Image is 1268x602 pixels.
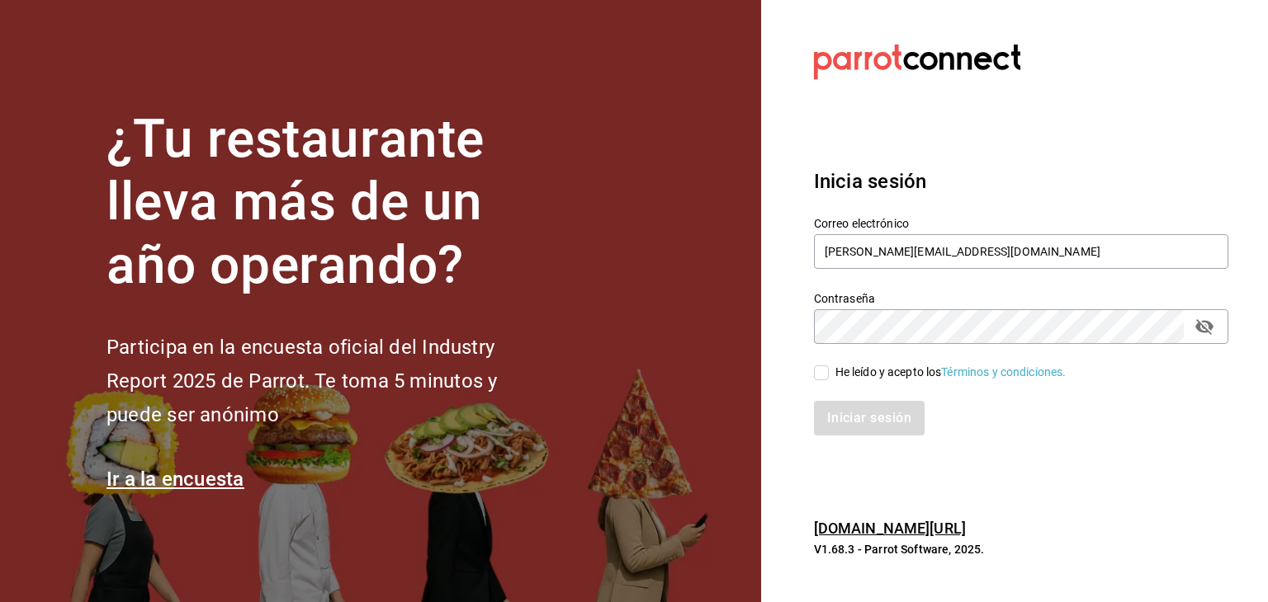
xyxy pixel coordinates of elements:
label: Contraseña [814,292,1228,303]
h1: ¿Tu restaurante lleva más de un año operando? [106,108,552,298]
div: He leído y acepto los [835,364,1067,381]
a: Términos y condiciones. [941,365,1066,379]
button: passwordField [1190,313,1218,341]
p: V1.68.3 - Parrot Software, 2025. [814,541,1228,557]
a: [DOMAIN_NAME][URL] [814,520,966,537]
label: Correo electrónico [814,217,1228,228]
input: Ingresa tu correo electrónico [814,234,1228,269]
a: Ir a la encuesta [106,468,244,491]
h2: Participa en la encuesta oficial del Industry Report 2025 de Parrot. Te toma 5 minutos y puede se... [106,331,552,431]
h3: Inicia sesión [814,167,1228,196]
